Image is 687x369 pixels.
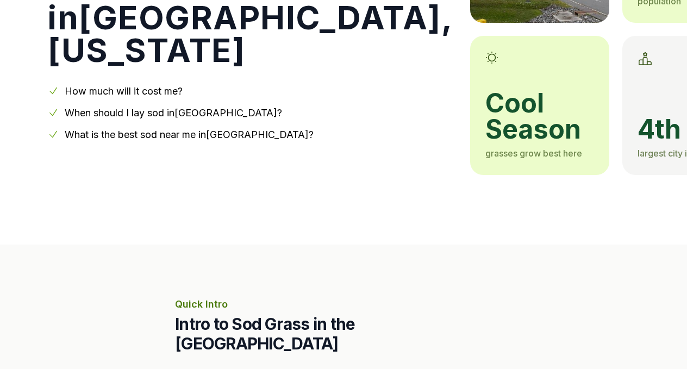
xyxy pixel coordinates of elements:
span: cool season [485,90,594,142]
h2: Intro to Sod Grass in the [GEOGRAPHIC_DATA] [175,314,512,353]
span: grasses grow best here [485,148,582,159]
a: How much will it cost me? [65,85,183,97]
a: When should I lay sod in[GEOGRAPHIC_DATA]? [65,107,282,118]
p: Quick Intro [175,297,512,312]
a: What is the best sod near me in[GEOGRAPHIC_DATA]? [65,129,314,140]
